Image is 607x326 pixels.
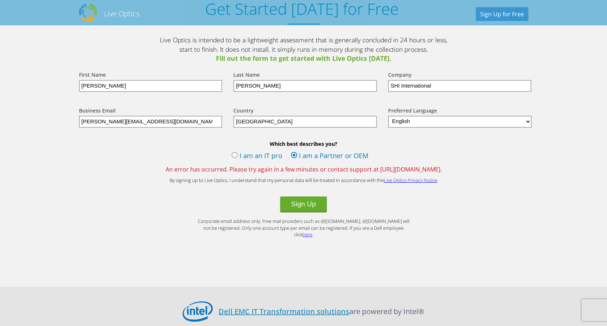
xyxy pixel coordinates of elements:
label: First Name [79,71,106,80]
img: Dell Dpack [79,4,97,22]
a: Live Optics Privacy Notice [384,177,437,183]
p: Corporate email address only. Free mail providers such as @[DOMAIN_NAME], @[DOMAIN_NAME] will not... [195,218,412,238]
h2: Live Optics [104,9,140,18]
label: I am a Partner or OEM [291,151,369,162]
p: By signing up to Live Optics, I understand that my personal data will be treated in accordance wi... [159,177,449,184]
b: Which best describes you? [72,140,536,147]
a: Sign Up for Free [476,7,528,21]
label: Last Name [233,71,260,80]
a: Dell EMC IT Transformation solutions [219,306,349,316]
input: Start typing to search for a country [233,116,377,128]
span: Fill out the form to get started with Live Optics [DATE]. [159,54,449,63]
a: here [303,231,312,238]
label: Business Email [79,107,116,116]
button: Sign Up [280,196,327,212]
p: are powered by Intel® [219,306,424,317]
p: Live Optics is intended to be a lightweight assessment that is generally concluded in 24 hours or... [159,35,449,63]
label: Company [388,71,412,80]
img: Intel Logo [183,301,213,322]
label: I am an IT pro [232,151,282,162]
label: Country [233,107,254,116]
label: Preferred Language [388,107,437,116]
span: An error has occurred. Please try again in a few minutes or contact support at [URL][DOMAIN_NAME]. [72,165,536,173]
